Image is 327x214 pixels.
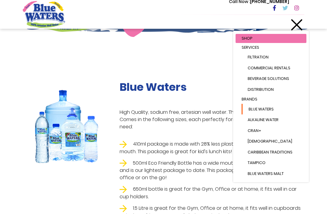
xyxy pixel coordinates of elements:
[23,1,65,28] a: store logo
[242,35,253,41] span: Shop
[248,181,265,187] span: Stamina
[120,81,304,94] h2: Blue Waters
[120,140,304,155] li: 410ml package is made with 28% less plastic and equipped with a wider mouth. This package is grea...
[248,138,292,144] span: [DEMOGRAPHIC_DATA]
[120,186,304,200] li: 650ml bottle is great for the Gym, Office or at home, it fits well in car cup holders.
[248,171,284,176] span: Blue Waters Malt
[248,65,290,71] span: Commercial Rentals
[248,54,269,60] span: Filtration
[248,87,274,92] span: Distribution
[120,109,304,130] p: High Quality, sodium free, artesian well water. The taste and quality you trust. Comes in the fol...
[248,76,289,81] span: Beverage Solutions
[249,106,274,112] span: Blue Waters
[242,96,257,102] span: Brands
[120,160,304,182] li: 500ml Eco Friendly Bottle has a wide mouth, doesn't spill when opened and is our lightest package...
[248,128,261,133] span: Cran+
[248,149,292,155] span: Caribbean Traditions
[242,44,259,50] span: Services
[248,160,266,166] span: Tampico
[248,117,279,123] span: Alkaline Water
